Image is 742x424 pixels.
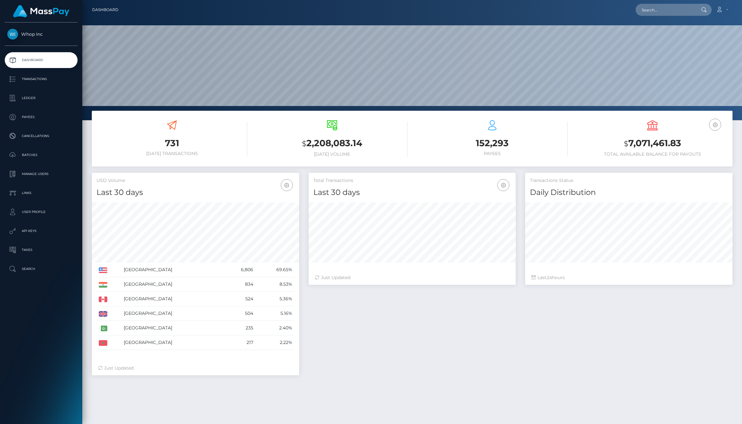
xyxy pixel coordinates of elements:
[7,207,75,217] p: User Profile
[5,90,78,106] a: Ledger
[313,178,511,184] h5: Total Transactions
[313,187,511,198] h4: Last 30 days
[97,151,247,156] h6: [DATE] Transactions
[255,263,294,277] td: 69.65%
[122,321,223,335] td: [GEOGRAPHIC_DATA]
[97,178,294,184] h5: USD Volume
[223,321,255,335] td: 235
[223,292,255,306] td: 524
[255,321,294,335] td: 2.40%
[5,242,78,258] a: Taxes
[315,274,510,281] div: Just Updated
[302,139,306,148] small: $
[223,263,255,277] td: 6,806
[5,109,78,125] a: Payees
[255,292,294,306] td: 5.36%
[7,264,75,274] p: Search
[7,131,75,141] p: Cancellations
[255,306,294,321] td: 5.16%
[13,5,69,17] img: MassPay Logo
[223,306,255,321] td: 504
[99,296,107,302] img: CA.png
[7,74,75,84] p: Transactions
[7,150,75,160] p: Batches
[99,326,107,331] img: PK.png
[7,112,75,122] p: Payees
[636,4,695,16] input: Search...
[223,277,255,292] td: 834
[5,52,78,68] a: Dashboard
[97,137,247,149] h3: 731
[122,277,223,292] td: [GEOGRAPHIC_DATA]
[5,223,78,239] a: API Keys
[5,261,78,277] a: Search
[255,335,294,350] td: 2.22%
[7,188,75,198] p: Links
[5,185,78,201] a: Links
[257,137,407,150] h3: 2,208,083.14
[122,263,223,277] td: [GEOGRAPHIC_DATA]
[255,277,294,292] td: 8.53%
[5,31,78,37] span: Whop Inc
[122,306,223,321] td: [GEOGRAPHIC_DATA]
[99,311,107,317] img: GB.png
[547,275,552,280] span: 24
[417,151,568,156] h6: Payees
[99,267,107,273] img: US.png
[7,55,75,65] p: Dashboard
[7,29,18,40] img: Whop Inc
[577,137,728,150] h3: 7,071,461.83
[5,204,78,220] a: User Profile
[257,152,407,157] h6: [DATE] Volume
[5,147,78,163] a: Batches
[98,365,293,371] div: Just Updated
[99,282,107,288] img: IN.png
[122,335,223,350] td: [GEOGRAPHIC_DATA]
[577,152,728,157] h6: Total Available Balance for Payouts
[7,169,75,179] p: Manage Users
[417,137,568,149] h3: 152,293
[7,245,75,255] p: Taxes
[99,340,107,346] img: MA.png
[530,187,728,198] h4: Daily Distribution
[530,178,728,184] h5: Transactions Status
[92,3,118,16] a: Dashboard
[531,274,726,281] div: Last hours
[5,128,78,144] a: Cancellations
[97,187,294,198] h4: Last 30 days
[5,71,78,87] a: Transactions
[7,226,75,236] p: API Keys
[7,93,75,103] p: Ledger
[223,335,255,350] td: 217
[5,166,78,182] a: Manage Users
[624,139,628,148] small: $
[122,292,223,306] td: [GEOGRAPHIC_DATA]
